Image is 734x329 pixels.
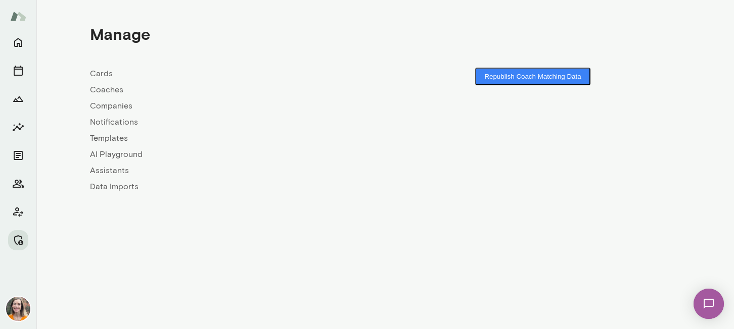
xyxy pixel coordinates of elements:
h4: Manage [90,24,150,43]
a: Notifications [90,116,385,128]
a: Coaches [90,84,385,96]
button: Republish Coach Matching Data [475,68,590,85]
img: Mento [10,7,26,26]
button: Manage [8,230,28,250]
button: Home [8,32,28,52]
a: Cards [90,68,385,80]
a: AI Playground [90,148,385,160]
a: Templates [90,132,385,144]
a: Assistants [90,164,385,177]
button: Sessions [8,61,28,81]
button: Members [8,174,28,194]
a: Data Imports [90,181,385,193]
button: Growth Plan [8,89,28,109]
button: Insights [8,117,28,137]
button: Client app [8,202,28,222]
img: Carrie Kelly [6,297,30,321]
a: Companies [90,100,385,112]
button: Documents [8,145,28,166]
